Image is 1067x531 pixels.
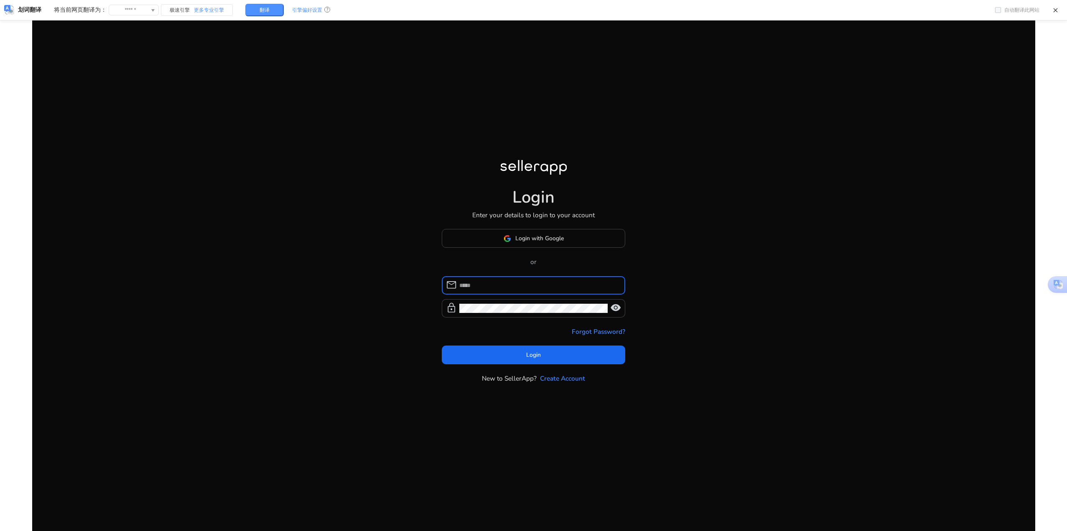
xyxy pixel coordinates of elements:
[446,302,457,313] span: lock
[512,188,555,208] h1: Login
[472,210,595,220] p: Enter your details to login to your account
[442,257,626,267] p: or
[504,235,511,242] img: google-logo.svg
[526,351,541,359] span: Login
[446,279,457,290] span: mail
[572,327,625,336] a: Forgot Password?
[442,346,626,364] button: Login
[540,373,585,383] a: Create Account
[515,234,564,243] span: Login with Google
[482,373,537,383] p: New to SellerApp?
[610,302,621,313] span: visibility
[442,229,626,248] button: Login with Google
